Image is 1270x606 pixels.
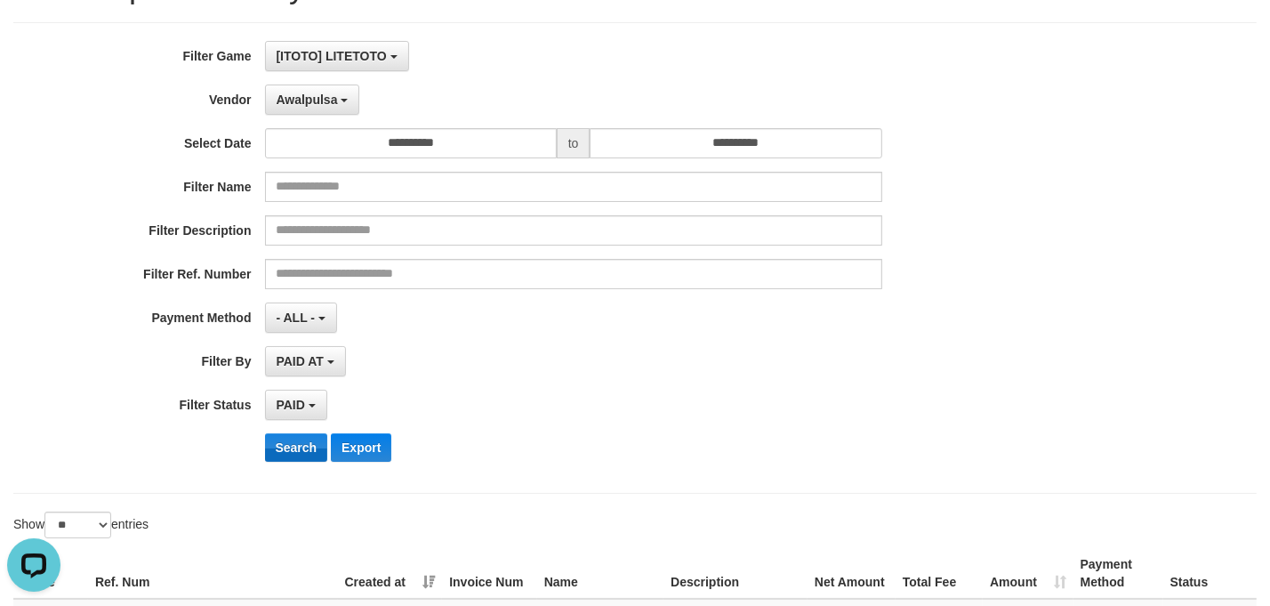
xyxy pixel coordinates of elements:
button: Open LiveChat chat widget [7,7,60,61]
th: Net Amount [808,548,896,599]
th: Ref. Num [88,548,338,599]
button: Awalpulsa [265,85,360,115]
span: Awalpulsa [277,93,338,107]
button: [ITOTO] LITETOTO [265,41,409,71]
span: - ALL - [277,311,316,325]
th: Status [1163,548,1257,599]
button: - ALL - [265,303,337,333]
button: Search [265,433,328,462]
button: PAID [265,390,327,420]
th: Payment Method [1073,548,1163,599]
th: Description [663,548,808,599]
select: Showentries [44,512,111,538]
label: Show entries [13,512,149,538]
th: Created at: activate to sort column ascending [338,548,443,599]
span: PAID AT [277,354,324,368]
span: [ITOTO] LITETOTO [277,49,387,63]
span: to [557,128,591,158]
th: Amount: activate to sort column ascending [983,548,1073,599]
th: Invoice Num [442,548,537,599]
span: PAID [277,398,305,412]
th: Name [537,548,663,599]
button: Export [331,433,391,462]
th: Total Fee [896,548,983,599]
button: PAID AT [265,346,346,376]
